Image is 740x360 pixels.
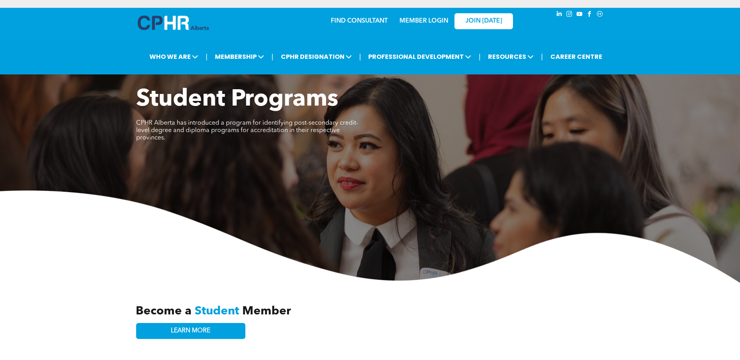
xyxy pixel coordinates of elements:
span: Member [242,305,291,317]
li: | [272,49,273,65]
a: MEMBER LOGIN [399,18,448,24]
li: | [206,49,208,65]
span: Student [195,305,239,317]
span: RESOURCES [486,49,536,64]
a: youtube [575,10,584,20]
span: LEARN MORE [171,327,210,335]
a: FIND CONSULTANT [331,18,388,24]
li: | [541,49,543,65]
span: MEMBERSHIP [213,49,266,64]
img: A blue and white logo for cp alberta [138,16,209,30]
a: Social network [596,10,604,20]
a: linkedin [555,10,564,20]
span: CPHR Alberta has introduced a program for identifying post-secondary credit-level degree and dipl... [136,120,358,141]
span: PROFESSIONAL DEVELOPMENT [366,49,474,64]
a: facebook [586,10,594,20]
span: JOIN [DATE] [465,18,502,25]
li: | [479,49,481,65]
li: | [359,49,361,65]
span: Become a [136,305,192,317]
a: JOIN [DATE] [454,13,513,29]
span: CPHR DESIGNATION [279,49,354,64]
span: Student Programs [136,88,338,111]
a: LEARN MORE [136,323,245,339]
a: instagram [565,10,574,20]
span: WHO WE ARE [147,49,201,64]
a: CAREER CENTRE [548,49,605,64]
